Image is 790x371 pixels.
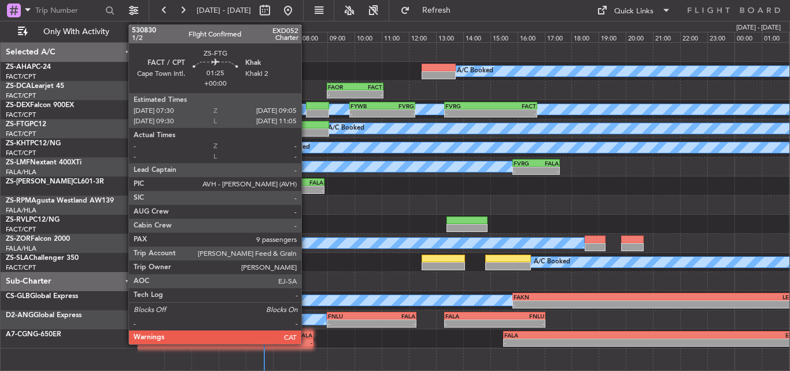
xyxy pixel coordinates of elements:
[6,236,70,243] a: ZS-ZORFalcon 2000
[6,312,34,319] span: D2-ANG
[514,160,536,167] div: FVRG
[409,32,436,42] div: 12:00
[762,32,789,42] div: 01:00
[6,102,74,109] a: ZS-DEXFalcon 900EX
[273,32,300,42] div: 07:00
[350,110,382,117] div: -
[463,32,490,42] div: 14:00
[164,32,191,42] div: 03:00
[197,5,251,16] span: [DATE] - [DATE]
[514,167,536,174] div: -
[395,1,464,20] button: Refresh
[382,102,414,109] div: FVRG
[350,102,382,109] div: FYWB
[154,332,312,339] div: FALA
[6,102,30,109] span: ZS-DEX
[536,160,559,167] div: FALA
[382,110,414,117] div: -
[6,197,114,204] a: ZS-RPMAgusta Westland AW139
[504,332,653,339] div: FALA
[6,140,30,147] span: ZS-KHT
[274,186,298,193] div: -
[300,32,327,42] div: 08:00
[6,83,31,90] span: ZS-DCA
[436,32,463,42] div: 13:00
[6,216,29,223] span: ZS-RVL
[491,110,537,117] div: -
[6,91,36,100] a: FACT/CPT
[518,32,545,42] div: 16:00
[6,293,78,300] a: CS-GLBGlobal Express
[382,32,409,42] div: 11:00
[6,331,33,338] span: A7-CGN
[495,320,545,327] div: -
[734,32,762,42] div: 00:00
[272,83,298,90] div: FAOR
[6,178,73,185] span: ZS-[PERSON_NAME]
[234,91,260,98] div: 05:32 Z
[328,313,372,319] div: FNLU
[6,263,36,272] a: FACT/CPT
[137,32,164,42] div: 02:00
[6,197,31,204] span: ZS-RPM
[274,139,310,156] div: A/C Booked
[6,236,31,243] span: ZS-ZOR
[355,91,382,98] div: -
[207,148,240,155] div: 04:34 Z
[491,102,537,109] div: FACT
[6,149,36,157] a: FACT/CPT
[614,6,654,17] div: Quick Links
[6,255,29,262] span: ZS-SLA
[218,179,244,186] div: FACT
[298,179,323,186] div: FALA
[246,32,273,42] div: 06:00
[412,6,461,14] span: Refresh
[205,141,238,148] div: FACT
[371,320,415,327] div: -
[6,140,61,147] a: ZS-KHTPC12/NG
[6,64,51,71] a: ZS-AHAPC-24
[571,32,599,42] div: 18:00
[445,110,491,117] div: -
[219,32,246,42] div: 05:00
[6,64,32,71] span: ZS-AHA
[599,32,626,42] div: 19:00
[591,1,677,20] button: Quick Links
[490,32,518,42] div: 15:00
[222,186,248,193] div: 06:08 Z
[6,206,36,215] a: FALA/HLA
[298,186,323,193] div: -
[445,320,495,327] div: -
[6,225,36,234] a: FACT/CPT
[626,32,653,42] div: 20:00
[707,32,734,42] div: 23:00
[192,179,218,186] div: FALA
[504,339,653,346] div: -
[239,234,276,252] div: A/C Booked
[457,63,493,80] div: A/C Booked
[6,159,30,166] span: ZS-LMF
[328,320,372,327] div: -
[445,102,491,109] div: FVRG
[6,72,36,81] a: FACT/CPT
[6,83,64,90] a: ZS-DCALearjet 45
[536,167,559,174] div: -
[6,312,82,319] a: D2-ANGGlobal Express
[35,2,102,19] input: Trip Number
[30,28,122,36] span: Only With Activity
[534,254,570,271] div: A/C Booked
[6,130,36,138] a: FACT/CPT
[545,32,572,42] div: 17:00
[355,32,382,42] div: 10:00
[328,91,355,98] div: -
[6,244,36,253] a: FALA/HLA
[6,111,36,119] a: FACT/CPT
[680,32,707,42] div: 22:00
[6,293,30,300] span: CS-GLB
[355,83,382,90] div: FACT
[371,313,415,319] div: FALA
[6,216,60,223] a: ZS-RVLPC12/NG
[6,168,36,177] a: FALA/HLA
[260,91,286,98] div: -
[514,293,656,300] div: FAKN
